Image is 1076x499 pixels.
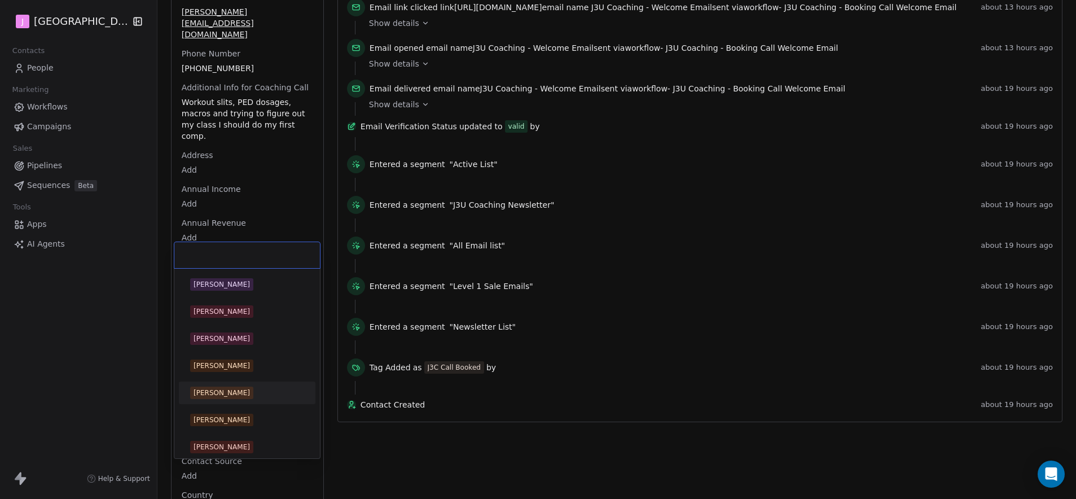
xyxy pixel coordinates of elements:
[194,334,250,344] div: [PERSON_NAME]
[179,273,315,458] div: Suggestions
[194,415,250,425] div: [PERSON_NAME]
[194,361,250,371] div: [PERSON_NAME]
[194,442,250,452] div: [PERSON_NAME]
[194,388,250,398] div: [PERSON_NAME]
[194,307,250,317] div: [PERSON_NAME]
[194,279,250,290] div: [PERSON_NAME]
